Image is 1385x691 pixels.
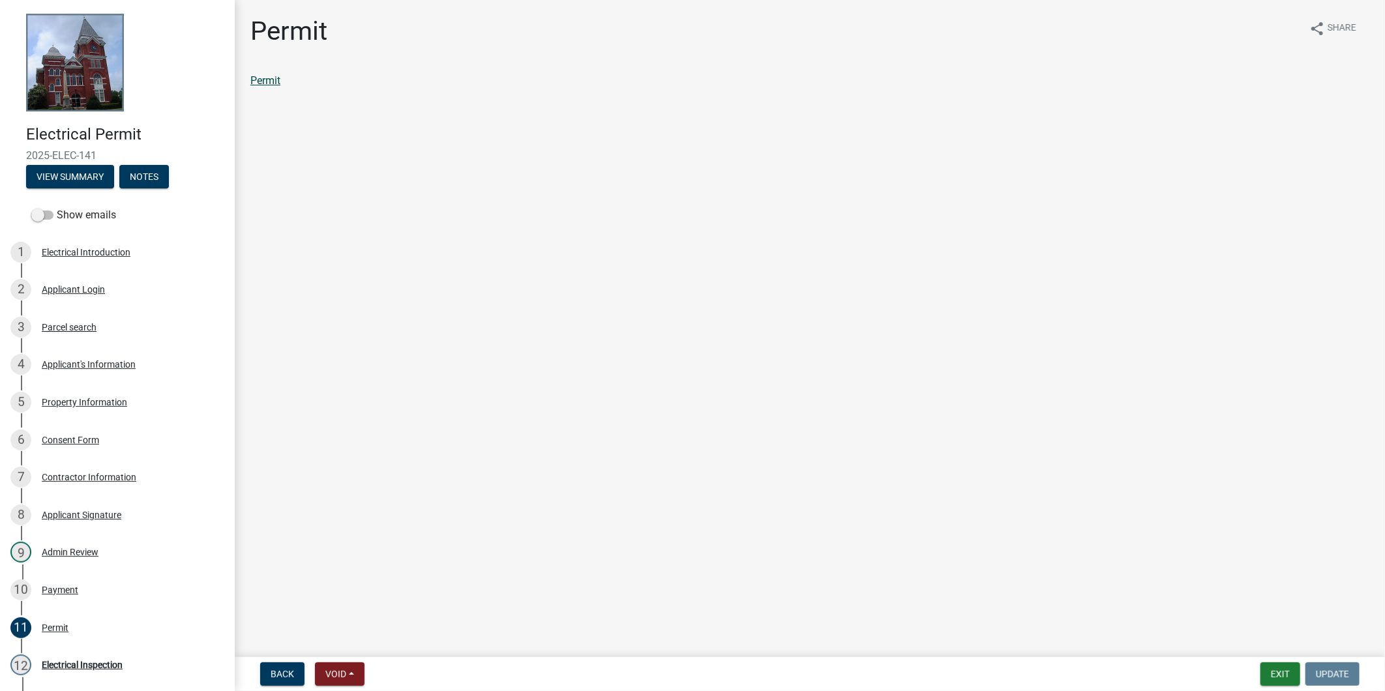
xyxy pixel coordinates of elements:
[42,360,136,369] div: Applicant's Information
[1305,662,1360,686] button: Update
[271,669,294,679] span: Back
[42,510,121,520] div: Applicant Signature
[42,585,78,595] div: Payment
[1299,16,1367,41] button: shareShare
[42,548,98,557] div: Admin Review
[10,430,31,450] div: 6
[42,323,97,332] div: Parcel search
[10,392,31,413] div: 5
[42,398,127,407] div: Property Information
[10,654,31,675] div: 12
[10,354,31,375] div: 4
[26,172,114,183] wm-modal-confirm: Summary
[10,467,31,488] div: 7
[1316,669,1349,679] span: Update
[42,473,136,482] div: Contractor Information
[42,248,130,257] div: Electrical Introduction
[260,662,305,686] button: Back
[26,14,124,111] img: Talbot County, Georgia
[119,172,169,183] wm-modal-confirm: Notes
[10,617,31,638] div: 11
[42,435,99,445] div: Consent Form
[119,165,169,188] button: Notes
[10,317,31,338] div: 3
[1260,662,1300,686] button: Exit
[42,623,68,632] div: Permit
[315,662,365,686] button: Void
[10,242,31,263] div: 1
[250,74,280,87] a: Permit
[10,505,31,525] div: 8
[1328,21,1356,37] span: Share
[42,660,123,669] div: Electrical Inspection
[26,149,209,162] span: 2025-ELEC-141
[10,580,31,600] div: 10
[10,542,31,563] div: 9
[1309,21,1325,37] i: share
[26,125,224,144] h4: Electrical Permit
[42,285,105,294] div: Applicant Login
[10,279,31,300] div: 2
[31,207,116,223] label: Show emails
[250,16,327,47] h1: Permit
[26,165,114,188] button: View Summary
[325,669,346,679] span: Void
